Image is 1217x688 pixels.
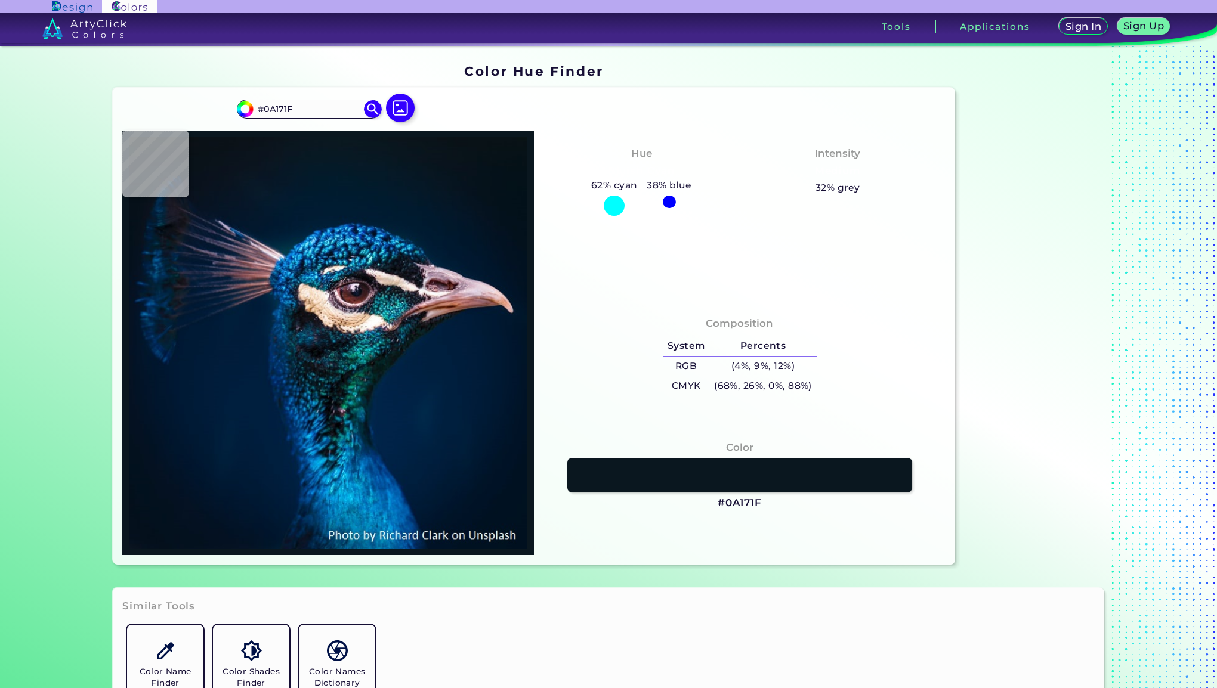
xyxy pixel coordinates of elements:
h4: Hue [631,145,652,162]
h5: 38% blue [642,178,696,193]
h5: 32% grey [816,180,860,196]
h3: Applications [960,22,1030,31]
h5: Sign Up [1122,21,1165,31]
h1: Color Hue Finder [464,62,603,80]
h3: Similar Tools [122,599,195,613]
a: Sign Up [1116,18,1170,35]
h3: Tools [882,22,911,31]
h5: 62% cyan [586,178,642,193]
img: icon_color_names_dictionary.svg [327,640,348,661]
a: Sign In [1058,18,1109,35]
h5: Percents [709,336,816,356]
h4: Intensity [815,145,860,162]
h5: Sign In [1065,21,1102,32]
input: type color.. [254,101,365,117]
h3: Medium [810,164,866,178]
img: ArtyClick Design logo [52,1,92,13]
h5: (68%, 26%, 0%, 88%) [709,376,816,396]
img: icon_color_name_finder.svg [155,640,176,661]
img: icon search [364,100,382,118]
h3: #0A171F [718,496,762,510]
img: img_pavlin.jpg [128,137,528,549]
h4: Color [726,439,753,456]
img: icon_color_shades.svg [241,640,262,661]
h5: RGB [663,357,709,376]
h5: (4%, 9%, 12%) [709,357,816,376]
img: icon picture [386,94,415,122]
h4: Composition [706,315,773,332]
h5: CMYK [663,376,709,396]
img: logo_artyclick_colors_white.svg [42,18,126,39]
h5: System [663,336,709,356]
h3: Bluish Cyan [603,164,680,178]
